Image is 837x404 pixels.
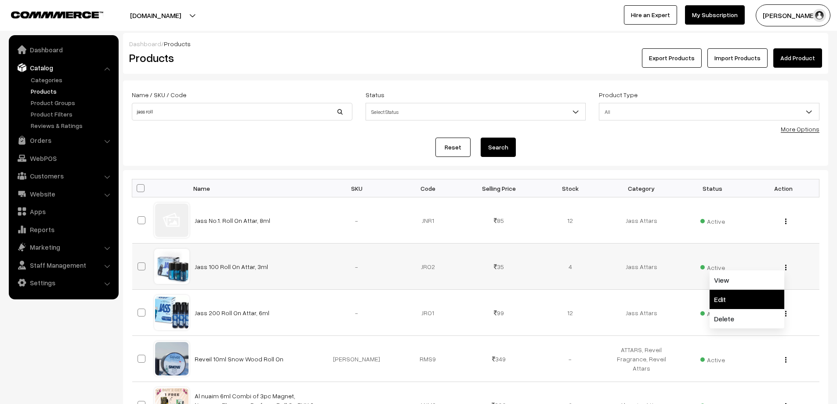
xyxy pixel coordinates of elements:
[685,5,745,25] a: My Subscription
[11,42,116,58] a: Dashboard
[195,263,268,270] a: Jass 100 Roll On Attar, 3ml
[129,40,161,47] a: Dashboard
[392,290,464,336] td: JRO1
[606,336,677,382] td: ATTARS, Reveil Fragrance, Reveil Attars
[535,290,606,336] td: 12
[785,311,786,317] img: Menu
[366,103,586,120] span: Select Status
[129,39,822,48] div: /
[464,290,535,336] td: 99
[773,48,822,68] a: Add Product
[700,261,725,272] span: Active
[321,197,392,244] td: -
[464,336,535,382] td: 349
[11,132,116,148] a: Orders
[606,197,677,244] td: Jass Attars
[464,179,535,197] th: Selling Price
[132,103,352,120] input: Name / SKU / Code
[535,197,606,244] td: 12
[606,244,677,290] td: Jass Attars
[29,109,116,119] a: Product Filters
[11,222,116,237] a: Reports
[11,257,116,273] a: Staff Management
[785,218,786,224] img: Menu
[29,87,116,96] a: Products
[700,215,725,226] span: Active
[392,179,464,197] th: Code
[366,90,384,99] label: Status
[321,244,392,290] td: -
[710,290,784,309] a: Edit
[599,90,638,99] label: Product Type
[321,336,392,382] td: [PERSON_NAME]
[11,186,116,202] a: Website
[785,357,786,363] img: Menu
[195,217,270,224] a: Jass No.1. Roll On Attar, 8ml
[677,179,748,197] th: Status
[599,104,819,120] span: All
[195,309,269,317] a: Jass 200 Roll On Attar, 6ml
[710,309,784,328] a: Delete
[464,197,535,244] td: 85
[606,179,677,197] th: Category
[11,168,116,184] a: Customers
[392,197,464,244] td: JNR1
[599,103,819,120] span: All
[642,48,702,68] button: Export Products
[781,125,819,133] a: More Options
[700,307,725,318] span: Active
[99,4,212,26] button: [DOMAIN_NAME]
[321,290,392,336] td: -
[813,9,826,22] img: user
[29,121,116,130] a: Reviews & Ratings
[195,355,283,363] a: Reveil 10ml Snow Wood Roll On
[11,150,116,166] a: WebPOS
[785,265,786,270] img: Menu
[321,179,392,197] th: SKU
[11,11,103,18] img: COMMMERCE
[606,290,677,336] td: Jass Attars
[535,244,606,290] td: 4
[748,179,819,197] th: Action
[11,60,116,76] a: Catalog
[435,138,471,157] a: Reset
[164,40,191,47] span: Products
[700,353,725,364] span: Active
[189,179,321,197] th: Name
[535,336,606,382] td: -
[624,5,677,25] a: Hire an Expert
[481,138,516,157] button: Search
[392,244,464,290] td: JRO2
[11,275,116,291] a: Settings
[392,336,464,382] td: RMS9
[132,90,186,99] label: Name / SKU / Code
[756,4,830,26] button: [PERSON_NAME] D
[29,98,116,107] a: Product Groups
[129,51,351,65] h2: Products
[707,48,768,68] a: Import Products
[29,75,116,84] a: Categories
[11,9,88,19] a: COMMMERCE
[464,244,535,290] td: 35
[710,270,784,290] a: View
[366,104,586,120] span: Select Status
[11,204,116,219] a: Apps
[535,179,606,197] th: Stock
[11,239,116,255] a: Marketing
